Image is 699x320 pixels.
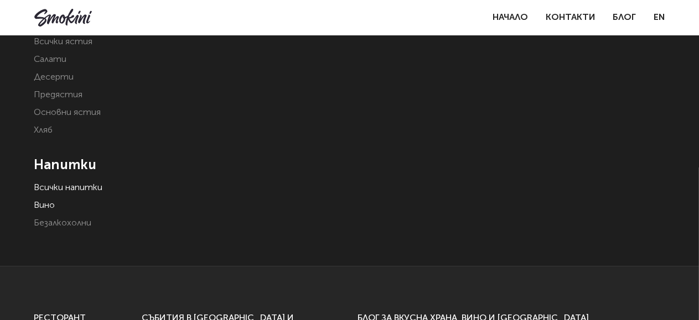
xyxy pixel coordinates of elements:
[34,157,180,174] h4: Напитки
[546,13,596,22] a: Контакти
[493,13,529,22] a: Начало
[34,126,53,135] a: Хляб
[34,108,101,117] a: Основни ястия
[34,55,67,64] a: Салати
[34,73,74,82] a: Десерти
[34,219,92,228] a: Безалкохолни
[613,13,636,22] a: Блог
[34,201,55,210] a: Вино
[34,38,93,46] a: Всички ястия
[654,10,665,25] a: EN
[34,91,83,99] a: Предястия
[34,183,103,192] a: Всички напитки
